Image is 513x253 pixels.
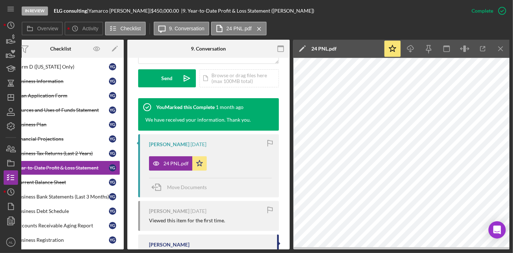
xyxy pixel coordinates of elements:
button: Overview [22,22,63,35]
label: 9. Conversation [169,26,205,31]
div: Business Tax Returns (Last 2 Years) [16,151,109,156]
div: Checklist [50,46,71,52]
div: 9. Conversation [191,46,226,52]
div: Loan Application Form [16,93,109,99]
a: Year-to-Date Profit & Loss StatementYG [1,161,120,175]
div: Y G [109,179,116,186]
div: $450,000.00 [151,8,181,14]
div: Y G [109,106,116,114]
div: Financial Projections [16,136,109,142]
a: Accounts Receivable Aging ReportYG [1,218,120,233]
div: Complete [472,4,493,18]
b: ELG consulting [54,8,87,14]
div: Y G [109,222,116,229]
div: Y G [109,193,116,200]
div: Yamarco [PERSON_NAME] | [88,8,151,14]
span: Move Documents [167,184,207,190]
div: Y G [109,121,116,128]
button: 24 PNL.pdf [149,156,207,171]
div: | [54,8,88,14]
button: Complete [464,4,509,18]
div: Business Bank Statements (Last 3 Months) [16,194,109,200]
div: Open Intercom Messenger [488,221,506,239]
div: Y G [109,92,116,99]
div: [PERSON_NAME] [149,141,189,147]
a: Business Tax Returns (Last 2 Years)YG [1,146,120,161]
button: Checklist [105,22,146,35]
div: Y G [109,208,116,215]
button: AL [4,235,18,249]
div: [PERSON_NAME] [149,242,189,248]
time: 2025-02-27 19:54 [190,141,206,147]
div: 24 PNL.pdf [163,161,189,166]
div: You Marked this Complete [156,104,215,110]
div: Business Information [16,78,109,84]
a: Financial ProjectionsYG [1,132,120,146]
a: Sources and Uses of Funds StatementYG [1,103,120,117]
div: [PERSON_NAME] [149,208,189,214]
div: Y G [109,164,116,171]
button: 24 PNL.pdf [211,22,267,35]
label: Overview [37,26,58,31]
a: Business Debt ScheduleYG [1,204,120,218]
div: Y G [109,78,116,85]
a: Business PlanYG [1,117,120,132]
a: Current Balance SheetYG [1,175,120,189]
div: Y G [109,63,116,70]
label: 24 PNL.pdf [227,26,252,31]
div: In Review [22,6,48,16]
a: Business InformationYG [1,74,120,88]
div: Sources and Uses of Funds Statement [16,107,109,113]
div: Business Registration [16,237,109,243]
div: We have received your information. Thank you. [145,116,251,123]
text: AL [9,240,13,244]
button: Send [138,69,196,87]
time: 2025-07-30 20:39 [216,104,244,110]
a: Business Bank Statements (Last 3 Months)YG [1,189,120,204]
div: | 9. Year-to-Date Profit & Loss Statement ([PERSON_NAME]) [181,8,314,14]
div: Business Debt Schedule [16,208,109,214]
div: Y G [109,236,116,244]
time: 2025-02-27 19:54 [190,208,206,214]
div: Y G [109,135,116,143]
a: Business RegistrationYG [1,233,120,247]
div: Accounts Receivable Aging Report [16,223,109,228]
button: Activity [65,22,103,35]
div: Business Plan [16,122,109,127]
div: Y G [109,150,116,157]
div: Send [162,69,173,87]
div: Form D ([US_STATE] Only) [16,64,109,70]
label: Checklist [120,26,141,31]
div: Year-to-Date Profit & Loss Statement [16,165,109,171]
div: Current Balance Sheet [16,179,109,185]
a: Loan Application FormYG [1,88,120,103]
div: Viewed this item for the first time. [149,218,225,223]
button: 9. Conversation [154,22,209,35]
a: Form D ([US_STATE] Only)YG [1,60,120,74]
label: Activity [82,26,98,31]
button: Move Documents [149,178,214,196]
div: 24 PNL.pdf [311,46,337,52]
